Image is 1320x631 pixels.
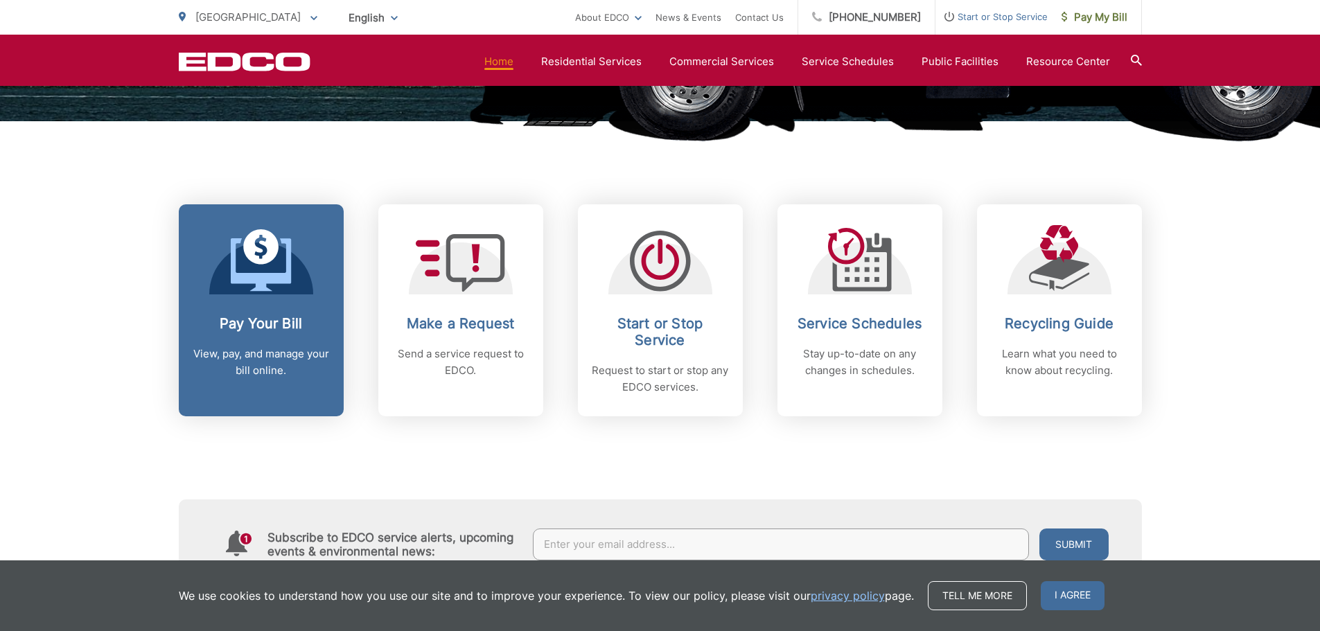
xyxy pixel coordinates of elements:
[193,346,330,379] p: View, pay, and manage your bill online.
[575,9,642,26] a: About EDCO
[533,528,1029,560] input: Enter your email address...
[777,204,942,416] a: Service Schedules Stay up-to-date on any changes in schedules.
[928,581,1027,610] a: Tell me more
[669,53,774,70] a: Commercial Services
[378,204,543,416] a: Make a Request Send a service request to EDCO.
[791,315,929,332] h2: Service Schedules
[655,9,721,26] a: News & Events
[1026,53,1110,70] a: Resource Center
[977,204,1142,416] a: Recycling Guide Learn what you need to know about recycling.
[392,346,529,379] p: Send a service request to EDCO.
[991,346,1128,379] p: Learn what you need to know about recycling.
[338,6,408,30] span: English
[1062,9,1127,26] span: Pay My Bill
[484,53,513,70] a: Home
[195,10,301,24] span: [GEOGRAPHIC_DATA]
[193,315,330,332] h2: Pay Your Bill
[592,362,729,396] p: Request to start or stop any EDCO services.
[811,587,885,604] a: privacy policy
[592,315,729,348] h2: Start or Stop Service
[541,53,642,70] a: Residential Services
[179,204,344,416] a: Pay Your Bill View, pay, and manage your bill online.
[1039,528,1109,560] button: Submit
[791,346,929,379] p: Stay up-to-date on any changes in schedules.
[179,587,914,604] p: We use cookies to understand how you use our site and to improve your experience. To view our pol...
[735,9,784,26] a: Contact Us
[267,531,520,558] h4: Subscribe to EDCO service alerts, upcoming events & environmental news:
[392,315,529,332] h2: Make a Request
[922,53,998,70] a: Public Facilities
[179,52,310,71] a: EDCD logo. Return to the homepage.
[1041,581,1105,610] span: I agree
[991,315,1128,332] h2: Recycling Guide
[802,53,894,70] a: Service Schedules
